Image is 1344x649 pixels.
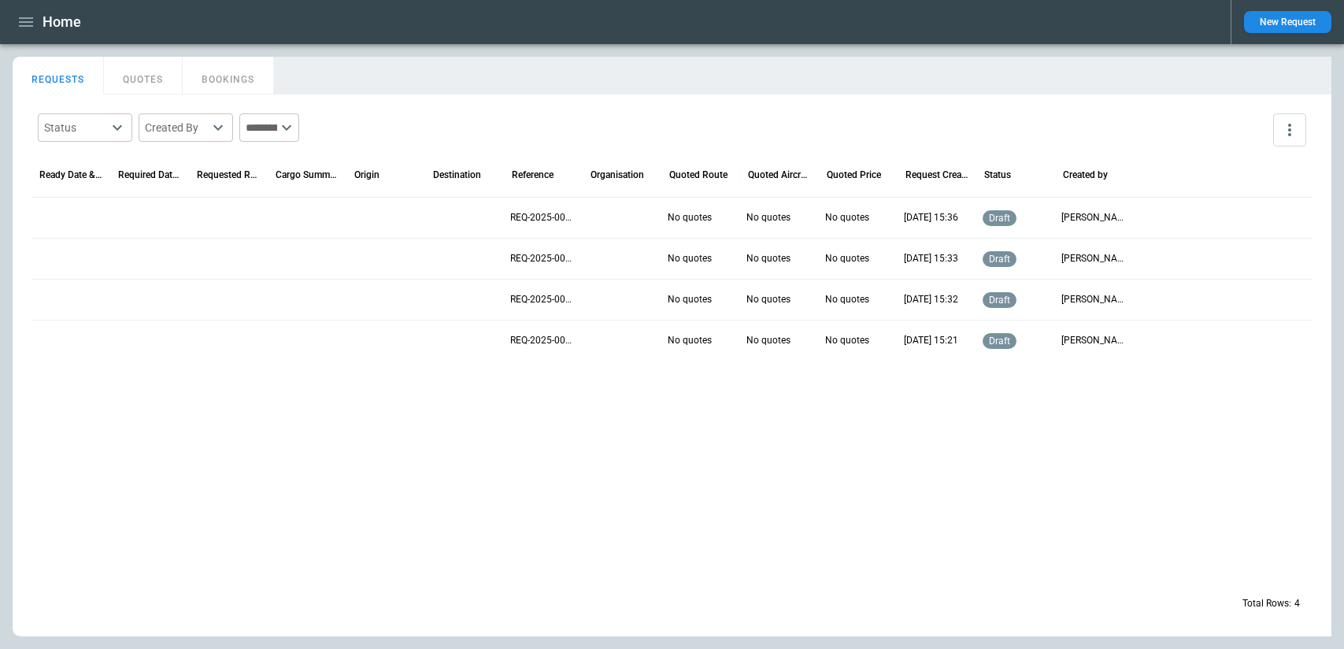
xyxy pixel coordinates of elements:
p: 10/08/25 15:33 [904,252,970,265]
div: Organisation [591,169,644,180]
div: Created By [145,120,208,135]
p: No quotes [668,211,734,224]
p: 10/08/25 15:32 [904,293,970,306]
div: Required Date & Time (UTC) [118,169,181,180]
p: No quotes [668,293,734,306]
button: REQUESTS [13,57,104,95]
div: Status [984,169,1011,180]
span: draft [986,213,1013,224]
p: No quotes [746,211,813,224]
p: 10/08/25 15:36 [904,211,970,224]
p: 10/08/25 15:21 [904,334,970,347]
p: Ben Jeater [1061,334,1127,347]
button: more [1273,113,1306,146]
p: 4 [1294,597,1300,610]
p: No quotes [668,334,734,347]
button: QUOTES [104,57,183,95]
p: No quotes [825,293,891,306]
div: Request Created At (UTC) [905,169,968,180]
p: No quotes [746,293,813,306]
p: No quotes [668,252,734,265]
p: Myles Cummins [1061,211,1127,224]
div: Origin [354,169,380,180]
p: No quotes [825,211,891,224]
p: Myles Cummins [1061,252,1127,265]
p: Total Rows: [1242,597,1291,610]
span: draft [986,336,1013,347]
span: draft [986,295,1013,306]
p: REQ-2025-000002 [510,252,576,265]
div: Status [44,120,107,135]
div: Quoted Route [669,169,728,180]
p: REQ-2025-000001 [510,334,576,347]
p: No quotes [825,334,891,347]
p: No quotes [746,334,813,347]
div: Cargo Summary [276,169,339,180]
button: New Request [1244,11,1331,33]
div: Quoted Aircraft [748,169,811,180]
button: BOOKINGS [183,57,274,95]
div: Reference [512,169,554,180]
p: Myles Cummins [1061,293,1127,306]
div: Created by [1063,169,1108,180]
div: Ready Date & Time (UTC) [39,169,102,180]
div: Requested Route [197,169,260,180]
p: No quotes [746,252,813,265]
div: Quoted Price [827,169,881,180]
span: draft [986,254,1013,265]
h1: Home [43,13,81,32]
p: REQ-2025-000159 [510,293,576,306]
p: No quotes [825,252,891,265]
div: Destination [433,169,481,180]
p: REQ-2025-000160 [510,211,576,224]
